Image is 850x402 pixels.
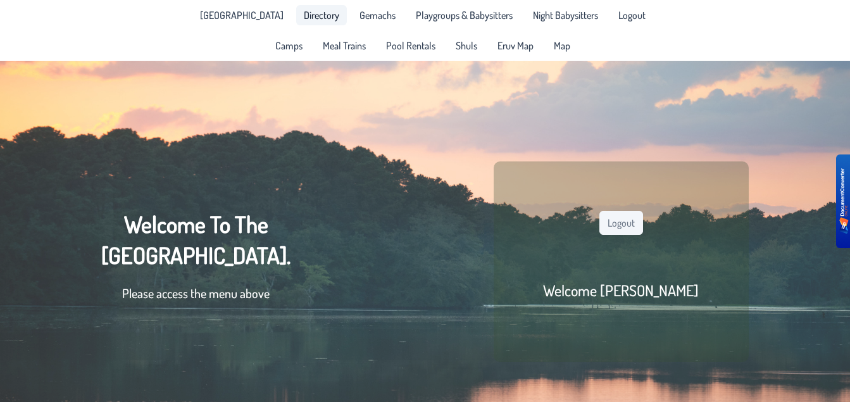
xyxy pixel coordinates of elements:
a: Camps [268,35,310,56]
a: Eruv Map [490,35,541,56]
h2: Welcome [PERSON_NAME] [543,280,699,300]
img: BKR5lM0sgkDqAAAAAElFTkSuQmCC [839,168,849,234]
div: Welcome To The [GEOGRAPHIC_DATA]. [101,209,291,315]
span: Meal Trains [323,41,366,51]
a: Night Babysitters [525,5,606,25]
a: Gemachs [352,5,403,25]
span: Playgroups & Babysitters [416,10,513,20]
span: Camps [275,41,303,51]
a: Map [546,35,578,56]
p: Please access the menu above [101,284,291,303]
span: [GEOGRAPHIC_DATA] [200,10,284,20]
a: Directory [296,5,347,25]
li: Pine Lake Park [192,5,291,25]
span: Pool Rentals [386,41,435,51]
a: Shuls [448,35,485,56]
a: [GEOGRAPHIC_DATA] [192,5,291,25]
button: Logout [599,211,643,235]
li: Logout [611,5,653,25]
a: Playgroups & Babysitters [408,5,520,25]
a: Meal Trains [315,35,373,56]
span: Eruv Map [497,41,534,51]
a: Pool Rentals [378,35,443,56]
span: Shuls [456,41,477,51]
span: Directory [304,10,339,20]
span: Map [554,41,570,51]
span: Gemachs [359,10,396,20]
span: Night Babysitters [533,10,598,20]
span: Logout [618,10,646,20]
